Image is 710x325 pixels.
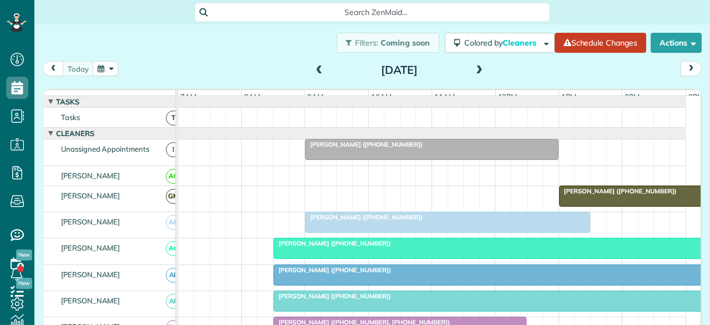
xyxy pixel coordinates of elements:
span: Tasks [59,113,82,122]
span: [PERSON_NAME] ([PHONE_NUMBER]) [273,292,392,300]
span: 1pm [559,92,579,101]
span: AF [166,294,181,309]
span: [PERSON_NAME] ([PHONE_NUMBER]) [559,187,677,195]
span: GM [166,189,181,204]
button: prev [43,61,64,76]
span: [PERSON_NAME] ([PHONE_NUMBER]) [273,266,392,274]
span: T [166,111,181,126]
span: Colored by [464,38,540,48]
h2: [DATE] [330,64,469,76]
span: [PERSON_NAME] [59,171,123,180]
span: [PERSON_NAME] [59,191,123,200]
span: [PERSON_NAME] ([PHONE_NUMBER]) [305,213,423,221]
span: ! [166,142,181,157]
span: Coming soon [381,38,430,48]
span: AB [166,215,181,230]
span: 11am [432,92,457,101]
span: AC [166,241,181,256]
span: AC [166,169,181,184]
span: [PERSON_NAME] [59,243,123,252]
span: Cleaners [54,129,97,138]
span: [PERSON_NAME] [59,270,123,279]
span: [PERSON_NAME] ([PHONE_NUMBER]) [305,141,423,148]
span: Unassigned Appointments [59,144,151,153]
span: 12pm [496,92,520,101]
a: Schedule Changes [555,33,646,53]
button: Actions [651,33,702,53]
span: 9am [305,92,326,101]
span: [PERSON_NAME] ([PHONE_NUMBER]) [273,239,392,247]
button: next [681,61,702,76]
span: 10am [369,92,394,101]
span: 8am [242,92,262,101]
span: AF [166,268,181,283]
button: Colored byCleaners [445,33,555,53]
span: 2pm [622,92,642,101]
span: Tasks [54,97,82,106]
span: 7am [178,92,199,101]
span: Filters: [355,38,378,48]
span: New [16,249,32,261]
span: [PERSON_NAME] [59,217,123,226]
button: today [63,61,94,76]
span: [PERSON_NAME] [59,296,123,305]
span: 3pm [686,92,706,101]
span: Cleaners [503,38,538,48]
